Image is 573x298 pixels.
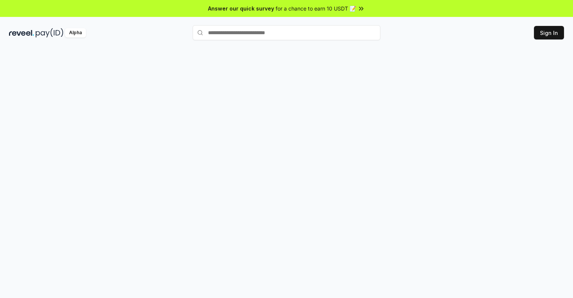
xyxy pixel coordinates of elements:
[65,28,86,38] div: Alpha
[9,28,34,38] img: reveel_dark
[534,26,564,39] button: Sign In
[36,28,63,38] img: pay_id
[276,5,356,12] span: for a chance to earn 10 USDT 📝
[208,5,274,12] span: Answer our quick survey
